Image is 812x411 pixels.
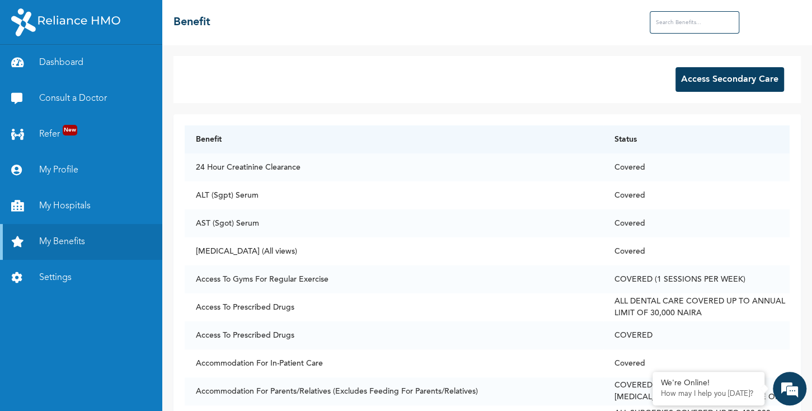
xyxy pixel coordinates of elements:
[185,209,603,237] td: AST (Sgot) Serum
[603,377,790,405] td: COVERED (FOR 48 HOURS; LIMITED TO [MEDICAL_DATA] AND NEONATAL CARE ONLY
[11,8,120,36] img: RelianceHMO's Logo
[21,56,45,84] img: d_794563401_company_1708531726252_794563401
[603,237,790,265] td: Covered
[661,390,756,399] p: How may I help you today?
[603,349,790,377] td: Covered
[603,181,790,209] td: Covered
[185,377,603,405] td: Accommodation For Parents/Relatives (Excludes Feeding For Parents/Relatives)
[675,67,784,92] button: Access Secondary Care
[603,125,790,153] th: Status
[185,237,603,265] td: [MEDICAL_DATA] (All views)
[6,311,213,350] textarea: Type your message and hit 'Enter'
[185,293,603,321] td: Access To Prescribed Drugs
[650,11,739,34] input: Search Benefits...
[185,265,603,293] td: Access To Gyms For Regular Exercise
[185,349,603,377] td: Accommodation For In-Patient Care
[58,63,188,77] div: Chat with us now
[65,143,154,256] span: We're online!
[603,209,790,237] td: Covered
[603,265,790,293] td: COVERED (1 SESSIONS PER WEEK)
[603,321,790,349] td: COVERED
[6,370,110,377] span: Conversation
[603,293,790,321] td: ALL DENTAL CARE COVERED UP TO ANNUAL LIMIT OF 30,000 NAIRA
[185,125,603,153] th: Benefit
[173,14,210,31] h2: Benefit
[603,153,790,181] td: Covered
[185,181,603,209] td: ALT (Sgpt) Serum
[185,321,603,349] td: Access To Prescribed Drugs
[185,153,603,181] td: 24 Hour Creatinine Clearance
[661,379,756,388] div: We're Online!
[184,6,210,32] div: Minimize live chat window
[63,125,77,136] span: New
[110,350,214,385] div: FAQs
